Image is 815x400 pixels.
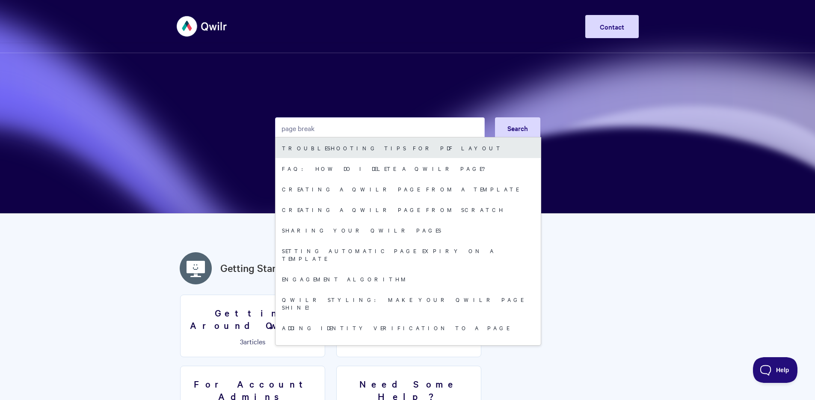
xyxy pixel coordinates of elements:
[240,337,243,346] span: 3
[276,137,541,158] a: Troubleshooting tips for PDF layout
[186,337,320,345] p: articles
[180,295,325,357] a: Getting Around Qwilr 3articles
[177,10,228,42] img: Qwilr Help Center
[276,179,541,199] a: Creating a Qwilr Page from a Template
[495,117,540,139] button: Search
[276,220,541,240] a: Sharing your Qwilr Pages
[276,338,541,358] a: Using the Embed Widget
[753,357,798,383] iframe: Toggle Customer Support
[220,260,291,276] a: Getting Started
[276,199,541,220] a: Creating a Qwilr Page from Scratch
[186,307,320,331] h3: Getting Around Qwilr
[507,123,528,133] span: Search
[276,158,541,179] a: FAQ: How do I delete a Qwilr Page?
[276,240,541,269] a: Setting Automatic Page Expiry on a Template
[276,317,541,338] a: Adding Identity Verification to a Page
[275,117,485,139] input: Search the knowledge base
[276,289,541,317] a: Qwilr styling: Make Your Qwilr Page Shine!
[585,15,639,38] a: Contact
[276,269,541,289] a: Engagement Algorithm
